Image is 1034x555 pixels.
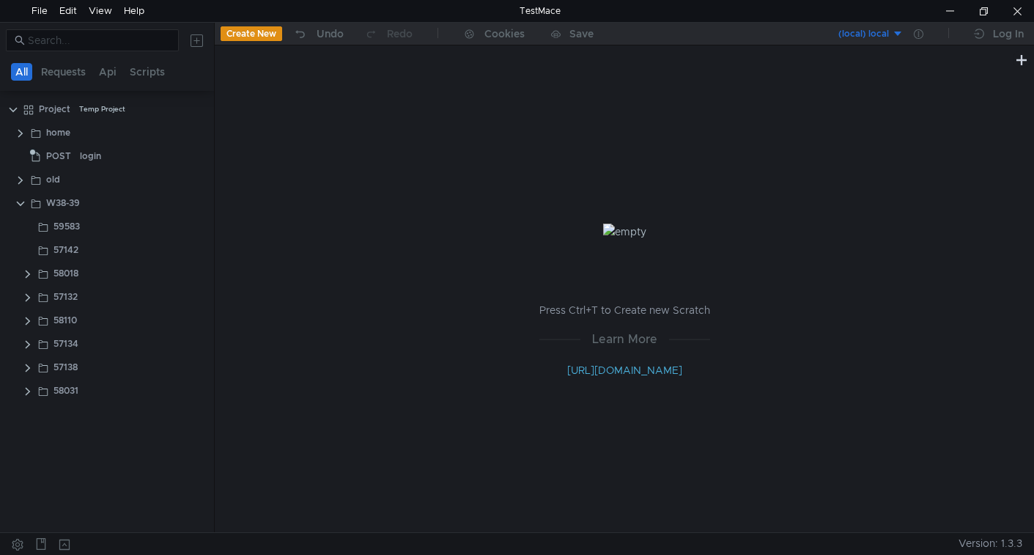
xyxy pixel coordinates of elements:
div: Project [39,98,70,120]
span: Learn More [580,330,669,348]
div: 58018 [53,262,78,284]
button: Create New [221,26,282,41]
button: Requests [37,63,90,81]
div: (local) local [838,27,889,41]
div: 58110 [53,309,77,331]
button: All [11,63,32,81]
div: Log In [993,25,1024,43]
button: Undo [282,23,354,45]
div: 57134 [53,333,78,355]
button: Redo [354,23,423,45]
div: Save [569,29,594,39]
div: W38-39 [46,192,80,214]
a: [URL][DOMAIN_NAME] [567,364,682,377]
span: Version: 1.3.3 [959,533,1022,554]
div: home [46,122,70,144]
span: POST [46,145,71,167]
p: Press Ctrl+T to Create new Scratch [539,301,710,319]
div: Redo [387,25,413,43]
input: Search... [28,32,170,48]
div: Temp Project [79,98,125,120]
button: Api [95,63,121,81]
div: 58031 [53,380,78,402]
div: login [80,145,101,167]
div: old [46,169,60,191]
div: 57138 [53,356,78,378]
div: 59583 [53,216,80,238]
img: empty [603,224,646,240]
button: Scripts [125,63,169,81]
div: 57142 [53,239,78,261]
div: 57132 [53,286,78,308]
button: (local) local [802,22,904,45]
div: Cookies [484,25,525,43]
div: Undo [317,25,344,43]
